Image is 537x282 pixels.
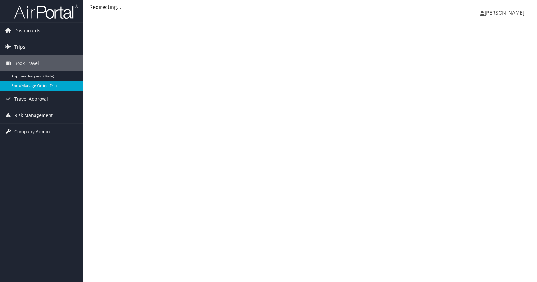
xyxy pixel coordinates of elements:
[14,4,78,19] img: airportal-logo.png
[14,107,53,123] span: Risk Management
[89,3,531,11] div: Redirecting...
[485,9,524,16] span: [PERSON_NAME]
[14,55,39,71] span: Book Travel
[480,3,531,22] a: [PERSON_NAME]
[14,23,40,39] span: Dashboards
[14,124,50,140] span: Company Admin
[14,91,48,107] span: Travel Approval
[14,39,25,55] span: Trips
